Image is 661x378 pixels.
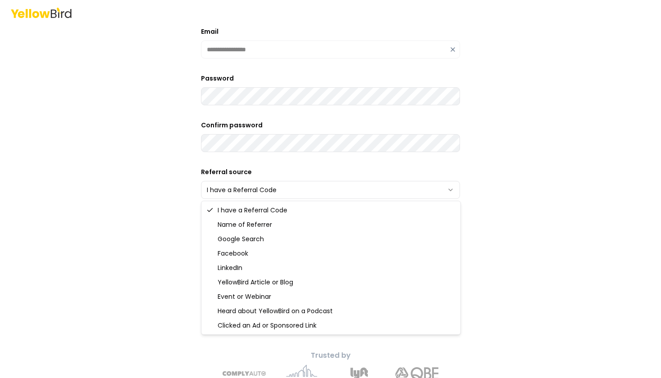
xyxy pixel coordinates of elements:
span: I have a Referral Code [218,206,287,215]
span: Clicked an Ad or Sponsored Link [218,321,317,330]
span: YellowBird Article or Blog [218,278,293,287]
span: Event or Webinar [218,292,271,301]
span: Facebook [218,249,248,258]
span: Heard about YellowBird on a Podcast [218,306,333,315]
span: Name of Referrer [218,220,272,229]
span: Google Search [218,234,264,243]
span: LinkedIn [218,263,242,272]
